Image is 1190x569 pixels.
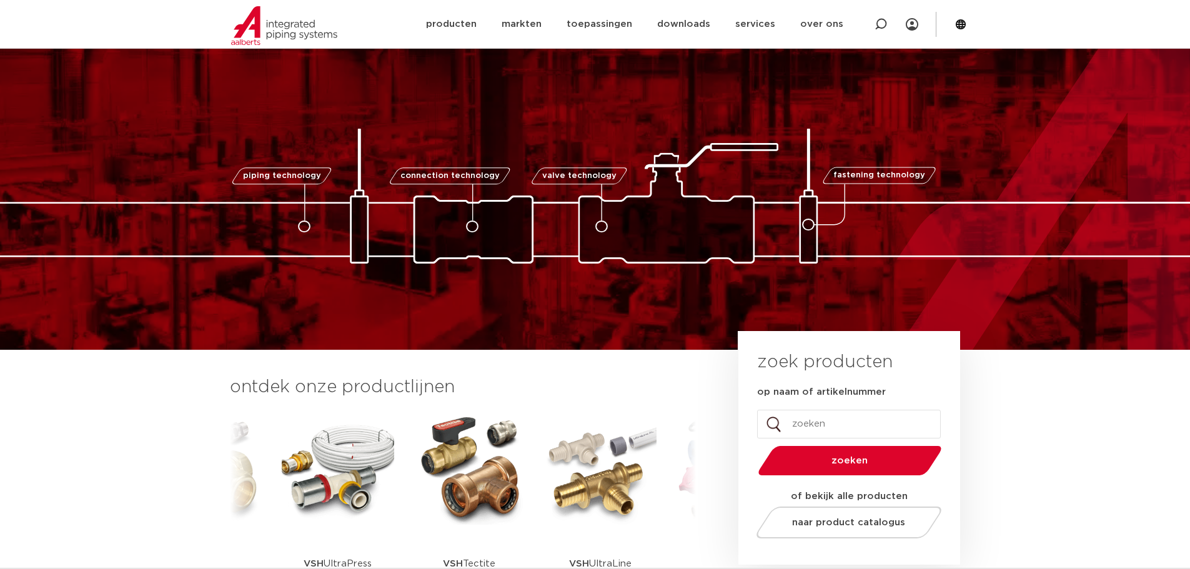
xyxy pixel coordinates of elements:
strong: of bekijk alle producten [791,492,908,501]
h3: zoek producten [757,350,893,375]
strong: VSH [569,559,589,568]
span: fastening technology [833,172,925,180]
span: naar product catalogus [792,518,905,527]
span: piping technology [243,172,321,180]
span: zoeken [790,456,910,465]
strong: VSH [443,559,463,568]
input: zoeken [757,410,941,438]
span: valve technology [542,172,617,180]
strong: VSH [304,559,324,568]
label: op naam of artikelnummer [757,386,886,398]
a: naar product catalogus [753,507,945,538]
h3: ontdek onze productlijnen [230,375,696,400]
strong: Apollo [695,559,728,568]
button: zoeken [753,445,946,477]
span: connection technology [400,172,499,180]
